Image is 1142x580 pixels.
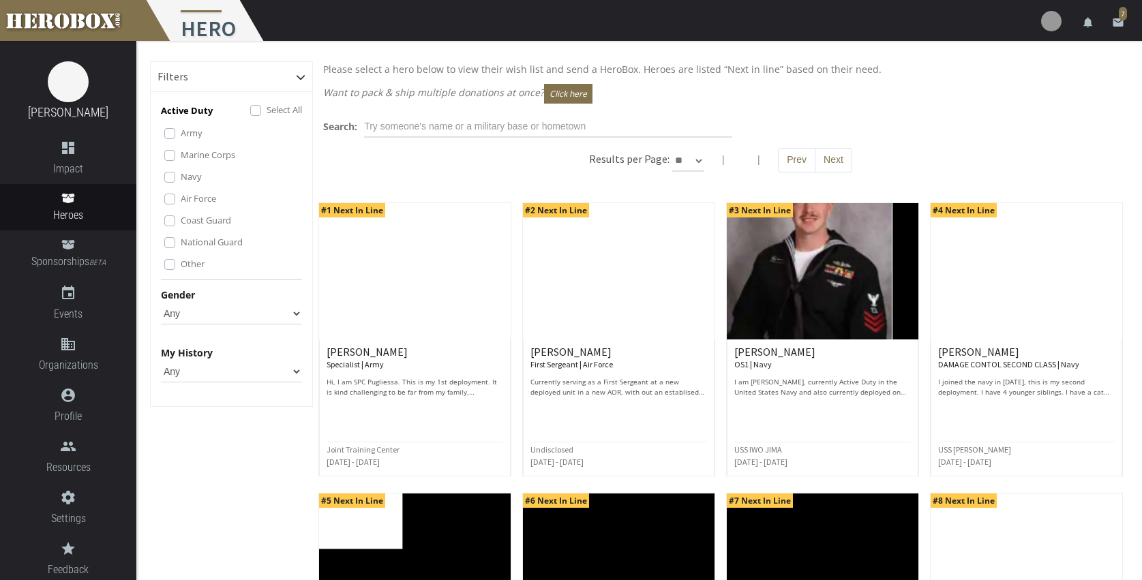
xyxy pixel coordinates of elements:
[161,287,195,303] label: Gender
[323,84,1118,104] p: Want to pack & ship multiple donations at once?
[734,444,782,455] small: USS IWO JIMA
[323,119,357,134] label: Search:
[938,444,1011,455] small: USS [PERSON_NAME]
[938,457,991,467] small: [DATE] - [DATE]
[327,444,400,455] small: Joint Training Center
[181,169,202,184] label: Navy
[327,359,384,369] small: Specialist | Army
[157,71,188,83] h6: Filters
[319,203,385,217] span: #1 Next In Line
[544,84,592,104] button: Click here
[181,125,202,140] label: Army
[931,203,997,217] span: #4 Next In Line
[181,147,235,162] label: Marine Corps
[530,444,573,455] small: Undisclosed
[938,346,1115,370] h6: [PERSON_NAME]
[523,493,589,508] span: #6 Next In Line
[523,203,589,217] span: #2 Next In Line
[931,493,997,508] span: #8 Next In Line
[1041,11,1062,31] img: user-image
[734,457,787,467] small: [DATE] - [DATE]
[734,359,772,369] small: OS1 | Navy
[756,153,762,166] span: |
[530,457,584,467] small: [DATE] - [DATE]
[1082,16,1094,29] i: notifications
[161,103,213,119] p: Active Duty
[522,202,715,476] a: #2 Next In Line [PERSON_NAME] First Sergeant | Air Force Currently serving as a First Sergeant at...
[530,359,613,369] small: First Sergeant | Air Force
[938,359,1079,369] small: DAMAGE CONTOL SECOND CLASS | Navy
[938,377,1115,397] p: I joined the navy in [DATE], this is my second deployment. I have 4 younger siblings. I have a ca...
[530,346,707,370] h6: [PERSON_NAME]
[28,105,108,119] a: [PERSON_NAME]
[589,152,670,166] h6: Results per Page:
[530,377,707,397] p: Currently serving as a First Sergeant at a new deployed unit in a new AOR, with out an establised...
[1112,16,1124,29] i: email
[727,203,793,217] span: #3 Next In Line
[318,202,511,476] a: #1 Next In Line [PERSON_NAME] Specialist | Army Hi, I am SPC Pugliessa. This is my 1st deployment...
[181,213,231,228] label: Coast Guard
[734,377,911,397] p: I am [PERSON_NAME], currently Active Duty in the United States Navy and also currently deployed o...
[327,377,503,397] p: Hi, I am SPC Pugliessa. This is my 1st deployment. It is kind challenging to be far from my famil...
[1119,7,1127,20] span: 7
[726,202,919,476] a: #3 Next In Line [PERSON_NAME] OS1 | Navy I am [PERSON_NAME], currently Active Duty in the United ...
[48,61,89,102] img: image
[364,116,732,138] input: Try someone's name or a military base or hometown
[89,258,106,267] small: BETA
[181,191,216,206] label: Air Force
[267,102,302,117] label: Select All
[323,61,1118,77] p: Please select a hero below to view their wish list and send a HeroBox. Heroes are listed “Next in...
[327,346,503,370] h6: [PERSON_NAME]
[930,202,1123,476] a: #4 Next In Line [PERSON_NAME] DAMAGE CONTOL SECOND CLASS | Navy I joined the navy in [DATE], this...
[734,346,911,370] h6: [PERSON_NAME]
[778,148,815,172] button: Prev
[181,234,243,249] label: National Guard
[721,153,726,166] span: |
[815,148,852,172] button: Next
[319,493,385,508] span: #5 Next In Line
[327,457,380,467] small: [DATE] - [DATE]
[181,256,205,271] label: Other
[727,493,793,508] span: #7 Next In Line
[161,345,213,361] label: My History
